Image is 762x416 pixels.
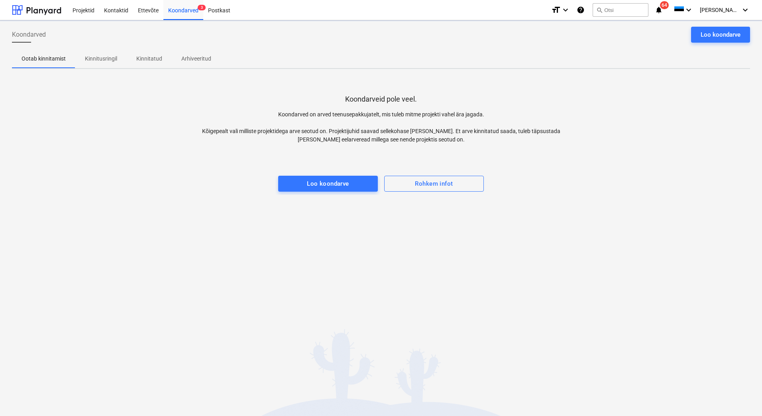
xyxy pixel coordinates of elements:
[593,3,648,17] button: Otsi
[655,5,663,15] i: notifications
[85,55,117,63] p: Kinnitusringil
[551,5,561,15] i: format_size
[307,179,349,189] div: Loo koondarve
[22,55,66,63] p: Ootab kinnitamist
[700,7,740,13] span: [PERSON_NAME]
[198,5,206,10] span: 3
[384,176,484,192] button: Rohkem infot
[136,55,162,63] p: Kinnitatud
[12,30,46,39] span: Koondarved
[691,27,750,43] button: Loo koondarve
[278,176,378,192] button: Loo koondarve
[660,1,669,9] span: 64
[577,5,585,15] i: Abikeskus
[684,5,693,15] i: keyboard_arrow_down
[740,5,750,15] i: keyboard_arrow_down
[561,5,570,15] i: keyboard_arrow_down
[596,7,603,13] span: search
[701,29,740,40] div: Loo koondarve
[722,378,762,416] iframe: Chat Widget
[415,179,453,189] div: Rohkem infot
[196,110,566,144] p: Koondarved on arved teenusepakkujatelt, mis tuleb mitme projekti vahel ära jagada. Kõigepealt val...
[345,94,417,104] p: Koondarveid pole veel.
[181,55,211,63] p: Arhiveeritud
